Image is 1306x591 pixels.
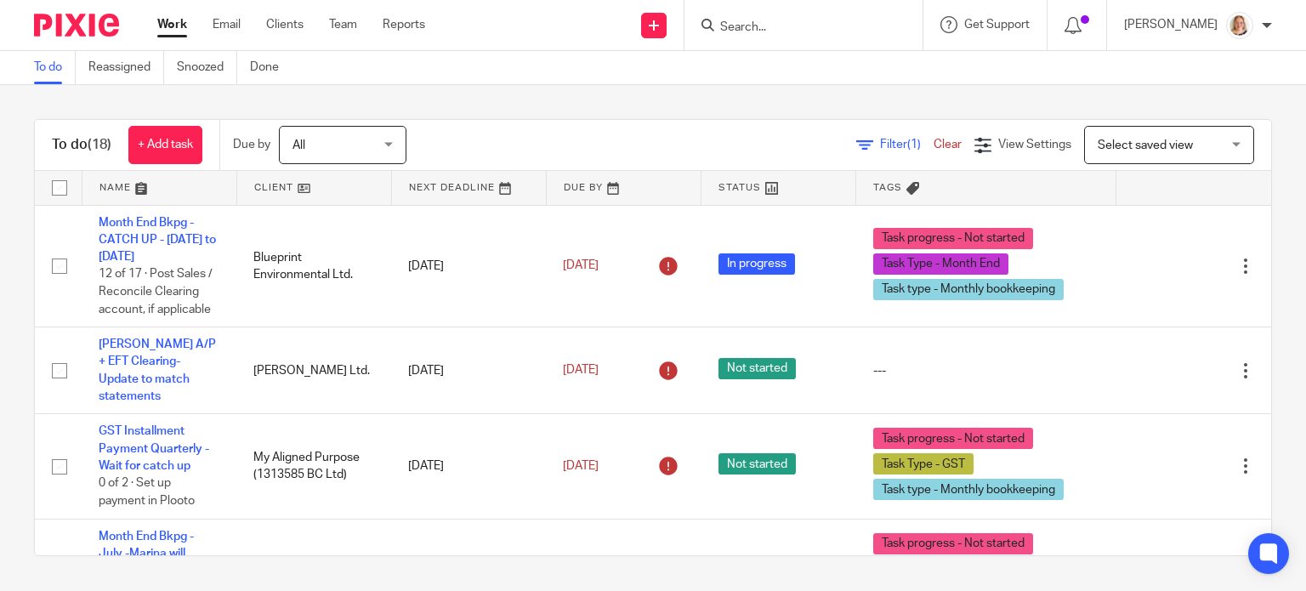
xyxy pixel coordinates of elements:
span: Tags [873,183,902,192]
span: Filter [880,139,934,151]
span: Not started [718,453,796,475]
a: + Add task [128,126,202,164]
a: Snoozed [177,51,237,84]
p: [PERSON_NAME] [1124,16,1218,33]
span: (18) [88,138,111,151]
span: Task progress - Not started [873,428,1033,449]
span: [DATE] [563,260,599,272]
a: [PERSON_NAME] A/P + EFT Clearing- Update to match statements [99,338,216,402]
span: All [292,139,305,151]
a: Clear [934,139,962,151]
td: [DATE] [391,205,546,327]
span: Task type - Monthly bookkeeping [873,279,1064,300]
a: Email [213,16,241,33]
div: --- [873,362,1099,379]
span: Task Type - GST [873,453,974,475]
span: Select saved view [1098,139,1193,151]
span: View Settings [998,139,1071,151]
a: Month End Bkpg - CATCH UP - [DATE] to [DATE] [99,217,216,264]
span: [DATE] [563,365,599,377]
a: GST Installment Payment Quarterly - Wait for catch up [99,425,209,472]
span: Not started [718,358,796,379]
span: Task progress - Not started [873,228,1033,249]
span: Task type - Monthly bookkeeping [873,479,1064,500]
span: Task progress - Not started [873,533,1033,554]
h1: To do [52,136,111,154]
a: Month End Bkpg - July -Marina will upload by end of week [99,531,219,577]
a: Team [329,16,357,33]
a: Reassigned [88,51,164,84]
img: Screenshot%202025-09-16%20114050.png [1226,12,1253,39]
span: 12 of 17 · Post Sales / Reconcile Clearing account, if applicable [99,269,213,315]
td: [DATE] [391,327,546,414]
span: Get Support [964,19,1030,31]
a: To do [34,51,76,84]
td: My Aligned Purpose (1313585 BC Ltd) [236,414,391,519]
td: [PERSON_NAME] Ltd. [236,327,391,414]
a: Reports [383,16,425,33]
span: Task Type - Month End [873,253,1008,275]
td: Blueprint Environmental Ltd. [236,205,391,327]
p: Due by [233,136,270,153]
a: Done [250,51,292,84]
span: (1) [907,139,921,151]
span: In progress [718,253,795,275]
a: Work [157,16,187,33]
td: [DATE] [391,414,546,519]
img: Pixie [34,14,119,37]
input: Search [718,20,872,36]
a: Clients [266,16,304,33]
span: 0 of 2 · Set up payment in Plooto [99,478,195,508]
span: [DATE] [563,460,599,472]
